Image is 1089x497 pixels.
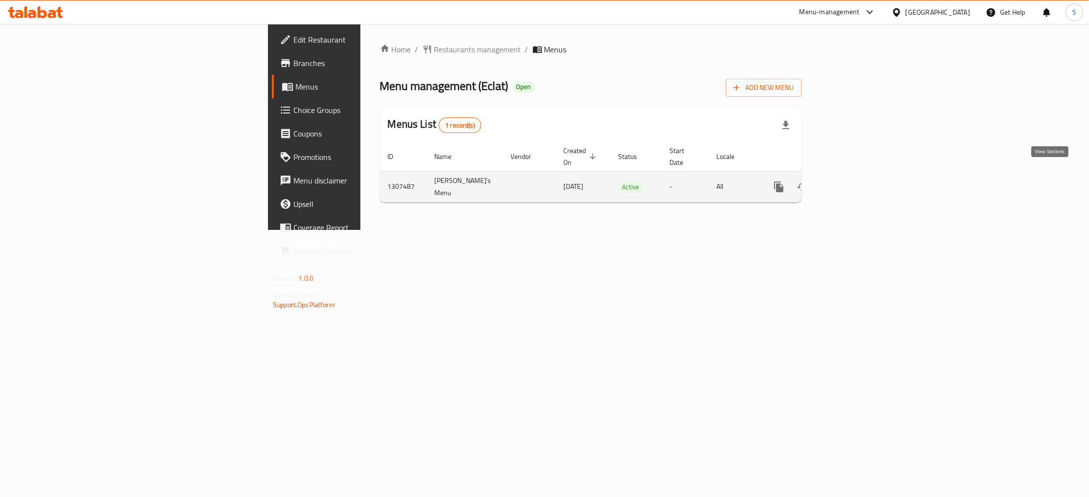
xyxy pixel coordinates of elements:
[564,145,599,168] span: Created On
[525,44,529,55] li: /
[272,239,450,263] a: Grocery Checklist
[293,245,442,257] span: Grocery Checklist
[272,145,450,169] a: Promotions
[293,34,442,45] span: Edit Restaurant
[427,171,503,202] td: [PERSON_NAME]'s Menu
[512,81,535,93] div: Open
[272,122,450,145] a: Coupons
[619,181,644,193] span: Active
[767,175,791,199] button: more
[726,79,801,97] button: Add New Menu
[800,6,860,18] div: Menu-management
[434,44,521,55] span: Restaurants management
[380,142,869,203] table: enhanced table
[380,44,801,55] nav: breadcrumb
[273,272,297,285] span: Version:
[512,83,535,91] span: Open
[774,113,798,137] div: Export file
[388,151,406,162] span: ID
[272,98,450,122] a: Choice Groups
[511,151,544,162] span: Vendor
[295,81,442,92] span: Menus
[439,117,481,133] div: Total records count
[662,171,709,202] td: -
[298,272,313,285] span: 1.0.0
[906,7,970,18] div: [GEOGRAPHIC_DATA]
[272,169,450,192] a: Menu disclaimer
[619,151,650,162] span: Status
[759,142,869,172] th: Actions
[435,151,465,162] span: Name
[273,298,335,311] a: Support.OpsPlatform
[791,175,814,199] button: Change Status
[272,216,450,239] a: Coverage Report
[272,28,450,51] a: Edit Restaurant
[564,180,584,193] span: [DATE]
[544,44,567,55] span: Menus
[733,82,794,94] span: Add New Menu
[380,75,509,97] span: Menu management ( Eclat )
[709,171,759,202] td: All
[293,128,442,139] span: Coupons
[272,51,450,75] a: Branches
[293,151,442,163] span: Promotions
[273,289,318,301] span: Get support on:
[272,192,450,216] a: Upsell
[293,175,442,186] span: Menu disclaimer
[717,151,748,162] span: Locale
[388,117,481,133] h2: Menus List
[293,57,442,69] span: Branches
[272,75,450,98] a: Menus
[1072,7,1076,18] span: S
[293,104,442,116] span: Choice Groups
[293,222,442,233] span: Coverage Report
[422,44,521,55] a: Restaurants management
[670,145,697,168] span: Start Date
[439,121,481,130] span: 1 record(s)
[293,198,442,210] span: Upsell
